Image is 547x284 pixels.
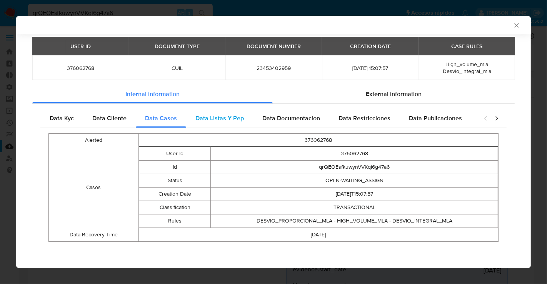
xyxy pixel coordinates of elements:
td: Classification [139,201,211,214]
span: Data Publicaciones [409,114,462,123]
td: Rules [139,214,211,228]
span: Data Kyc [50,114,74,123]
span: Internal information [125,90,180,98]
td: 376062768 [138,133,498,147]
div: closure-recommendation-modal [16,16,531,268]
td: [DATE] [138,228,498,241]
td: TRANSACTIONAL [211,201,498,214]
td: Id [139,160,211,174]
button: Cerrar ventana [513,22,520,28]
span: CUIL [138,65,216,71]
span: Desvio_integral_mla [443,67,491,75]
span: [DATE] 15:07:57 [331,65,409,71]
span: Data Cliente [92,114,127,123]
td: User Id [139,147,211,160]
span: Data Listas Y Pep [195,114,244,123]
td: Casos [49,147,139,228]
div: DOCUMENT TYPE [150,40,204,53]
div: USER ID [66,40,95,53]
td: qrQEOEsfkuwynVVKqi6g47a6 [211,160,498,174]
span: 23453402959 [235,65,313,71]
span: External information [366,90,422,98]
td: Alerted [49,133,139,147]
div: DOCUMENT NUMBER [242,40,305,53]
span: 376062768 [42,65,120,71]
div: CREATION DATE [345,40,395,53]
td: OPEN-WAITING_ASSIGN [211,174,498,187]
td: DESVIO_PROPORCIONAL_MLA - HIGH_VOLUME_MLA - DESVIO_INTEGRAL_MLA [211,214,498,228]
span: Data Casos [145,114,177,123]
span: High_volume_mla [445,60,488,68]
span: Data Restricciones [339,114,390,123]
div: CASE RULES [447,40,487,53]
td: Data Recovery Time [49,228,139,241]
td: Creation Date [139,187,211,201]
span: Data Documentacion [262,114,320,123]
td: 376062768 [211,147,498,160]
td: [DATE]T15:07:57 [211,187,498,201]
td: Status [139,174,211,187]
div: Detailed info [32,85,515,103]
div: Detailed internal info [40,109,476,128]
